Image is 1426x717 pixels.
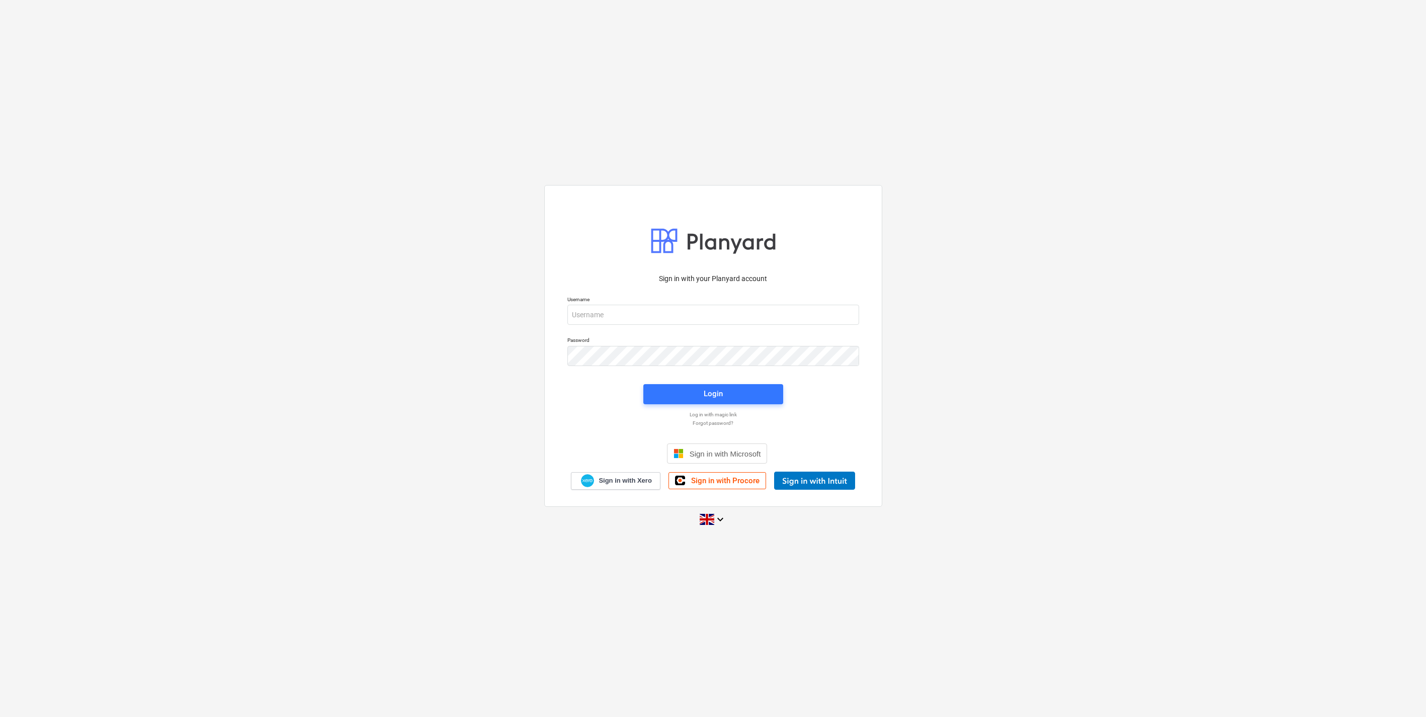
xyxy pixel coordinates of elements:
button: Login [643,384,783,404]
a: Sign in with Xero [571,472,660,490]
input: Username [567,305,859,325]
span: Sign in with Xero [599,476,651,485]
img: Xero logo [581,474,594,488]
p: Sign in with your Planyard account [567,274,859,284]
span: Sign in with Procore [691,476,760,485]
p: Password [567,337,859,345]
a: Sign in with Procore [668,472,766,489]
div: Login [704,387,723,400]
a: Forgot password? [562,420,864,426]
img: Microsoft logo [674,449,684,459]
span: Sign in with Microsoft [690,450,761,458]
a: Log in with magic link [562,411,864,418]
i: keyboard_arrow_down [714,513,726,525]
p: Username [567,296,859,305]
